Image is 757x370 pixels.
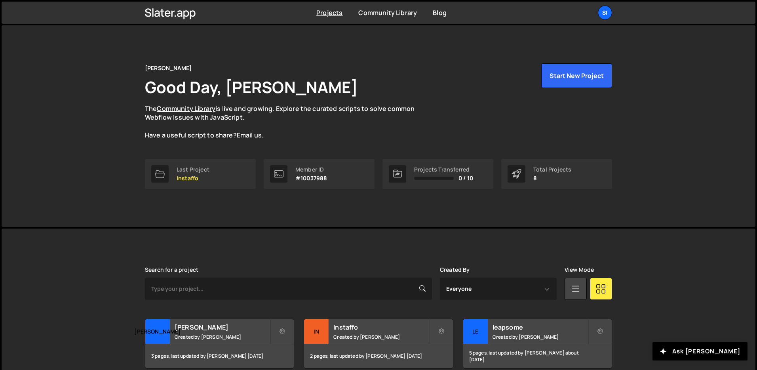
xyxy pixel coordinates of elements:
[533,175,571,181] p: 8
[652,342,747,360] button: Ask [PERSON_NAME]
[463,319,612,368] a: le leapsome Created by [PERSON_NAME] 5 pages, last updated by [PERSON_NAME] about [DATE]
[358,8,417,17] a: Community Library
[316,8,342,17] a: Projects
[177,166,209,173] div: Last Project
[177,175,209,181] p: Instaffo
[175,323,270,332] h2: [PERSON_NAME]
[541,63,612,88] button: Start New Project
[295,166,327,173] div: Member ID
[463,344,612,368] div: 5 pages, last updated by [PERSON_NAME] about [DATE]
[145,267,198,273] label: Search for a project
[145,104,430,140] p: The is live and growing. Explore the curated scripts to solve common Webflow issues with JavaScri...
[463,319,488,344] div: le
[175,334,270,340] small: Created by [PERSON_NAME]
[493,323,588,332] h2: leapsome
[414,166,473,173] div: Projects Transferred
[145,63,192,73] div: [PERSON_NAME]
[145,159,256,189] a: Last Project Instaffo
[157,104,215,113] a: Community Library
[145,319,294,368] a: [PERSON_NAME] [PERSON_NAME] Created by [PERSON_NAME] 3 pages, last updated by [PERSON_NAME] [DATE]
[333,334,429,340] small: Created by [PERSON_NAME]
[237,131,262,139] a: Email us
[295,175,327,181] p: #10037988
[458,175,473,181] span: 0 / 10
[145,76,358,98] h1: Good Day, [PERSON_NAME]
[440,267,470,273] label: Created By
[304,344,453,368] div: 2 pages, last updated by [PERSON_NAME] [DATE]
[145,319,170,344] div: [PERSON_NAME]
[304,319,329,344] div: In
[145,344,294,368] div: 3 pages, last updated by [PERSON_NAME] [DATE]
[493,334,588,340] small: Created by [PERSON_NAME]
[304,319,453,368] a: In Instaffo Created by [PERSON_NAME] 2 pages, last updated by [PERSON_NAME] [DATE]
[433,8,447,17] a: Blog
[598,6,612,20] a: SI
[533,166,571,173] div: Total Projects
[565,267,594,273] label: View Mode
[333,323,429,332] h2: Instaffo
[145,278,432,300] input: Type your project...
